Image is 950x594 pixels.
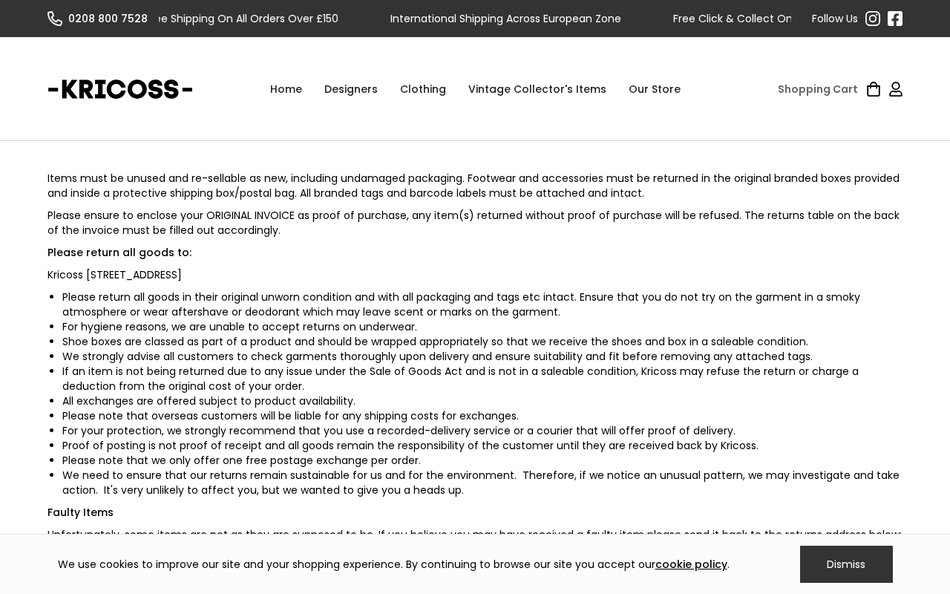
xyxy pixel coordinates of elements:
div: Clothing [389,67,457,111]
a: cookie policy [655,557,727,572]
div: International Shipping Across European Zone [390,11,621,26]
a: home [47,71,193,108]
div: We use cookies to improve our site and your shopping experience. By continuing to browse our site... [58,557,730,572]
li: All exchanges are offered subject to product availability. [62,394,902,408]
div: Follow Us [812,11,858,26]
li: Proof of posting is not proof of receipt and all goods remain the responsibility of the customer ... [62,438,902,453]
li: Please return all goods in their original unworn condition and with all packaging and tags etc in... [62,290,902,319]
li: Please note that overseas customers will be liable for any shipping costs for exchanges. [62,408,902,423]
strong: Faulty Items [47,505,114,520]
li: For hygiene reasons, we are unable to accept returns on underwear. [62,319,902,334]
a: 0208 800 7528 [47,11,159,26]
div: Designers [313,67,389,111]
p: Unfortunately, some items are not as they are supposed to be. If you believe you may have receive... [47,527,902,542]
div: 0208 800 7528 [68,11,148,26]
a: Vintage Collector's Items [457,67,617,111]
div: Dismiss [800,546,893,583]
strong: Please return all goods to: [47,245,191,260]
li: We need to ensure that our returns remain sustainable for us and for the environment. Therefore, ... [62,468,902,497]
a: Home [259,67,313,111]
a: Our Store [617,67,692,111]
li: We strongly advise all customers to check garments thoroughly upon delivery and ensure suitabilit... [62,349,902,364]
div: Free Click & Collect On All Orders [673,11,845,26]
div: Free Shipping On All Orders Over £150 [145,11,338,26]
div: Shopping Cart [778,82,858,97]
p: Kricoss [STREET_ADDRESS] [47,267,902,282]
p: Please ensure to enclose your ORIGINAL INVOICE as proof of purchase, any item(s) returned without... [47,208,902,238]
li: Please note that we only offer one free postage exchange per order. [62,453,902,468]
li: If an item is not being returned due to any issue under the Sale of Goods Act and is not in a sal... [62,364,902,394]
li: For your protection, we strongly recommend that you use a recorded-delivery service or a courier ... [62,423,902,438]
li: Shoe boxes are classed as part of a product and should be wrapped appropriately so that we receiv... [62,334,902,349]
p: Items must be unused and re-sellable as new, including undamaged packaging. Footwear and accessor... [47,171,902,200]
